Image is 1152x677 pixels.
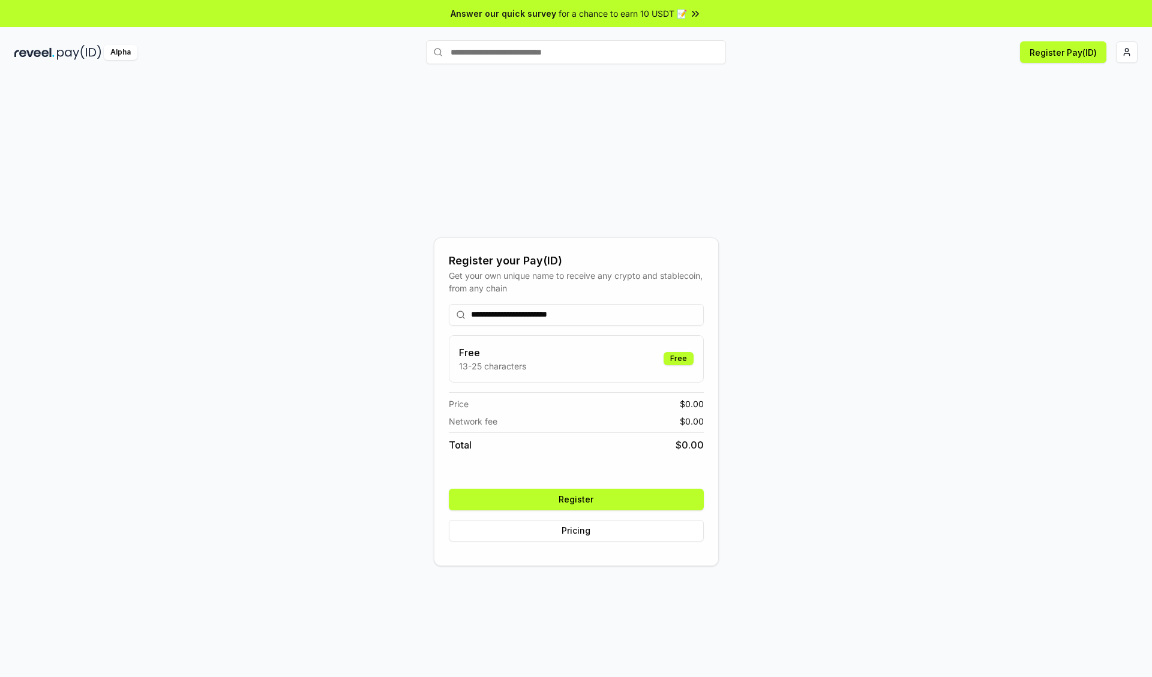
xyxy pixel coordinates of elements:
[680,415,704,428] span: $ 0.00
[449,398,469,410] span: Price
[1020,41,1106,63] button: Register Pay(ID)
[449,489,704,510] button: Register
[449,269,704,294] div: Get your own unique name to receive any crypto and stablecoin, from any chain
[459,345,526,360] h3: Free
[664,352,694,365] div: Free
[676,438,704,452] span: $ 0.00
[449,438,472,452] span: Total
[104,45,137,60] div: Alpha
[680,398,704,410] span: $ 0.00
[449,415,497,428] span: Network fee
[449,252,704,269] div: Register your Pay(ID)
[449,520,704,541] button: Pricing
[459,360,526,372] p: 13-25 characters
[559,7,687,20] span: for a chance to earn 10 USDT 📝
[451,7,556,20] span: Answer our quick survey
[57,45,101,60] img: pay_id
[14,45,55,60] img: reveel_dark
